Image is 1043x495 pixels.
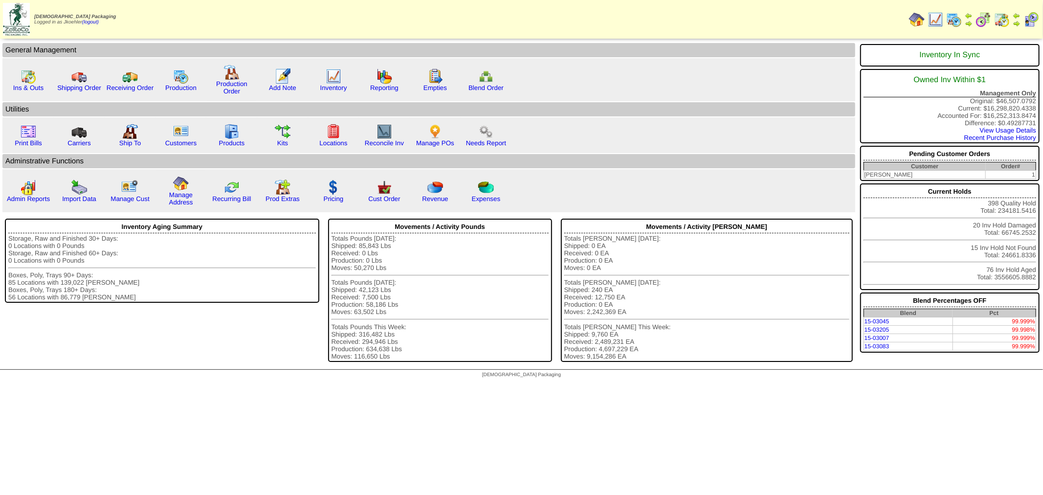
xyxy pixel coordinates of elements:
[71,180,87,195] img: import.gif
[953,342,1036,351] td: 99.999%
[946,12,962,27] img: calendarprod.gif
[3,3,30,36] img: zoroco-logo-small.webp
[122,124,138,139] img: factory2.gif
[275,68,290,84] img: orders.gif
[864,171,986,179] td: [PERSON_NAME]
[7,195,50,202] a: Admin Reports
[326,124,341,139] img: locations.gif
[2,43,855,57] td: General Management
[994,12,1010,27] img: calendarinout.gif
[2,154,855,168] td: Adminstrative Functions
[953,309,1036,317] th: Pct
[216,80,247,95] a: Production Order
[324,195,344,202] a: Pricing
[320,84,347,91] a: Inventory
[1023,12,1039,27] img: calendarcustomer.gif
[277,139,288,147] a: Kits
[71,68,87,84] img: truck.gif
[122,68,138,84] img: truck2.gif
[370,84,399,91] a: Reporting
[864,71,1036,90] div: Owned Inv Within $1
[377,180,392,195] img: cust_order.png
[224,65,240,80] img: factory.gif
[224,124,240,139] img: cabinet.gif
[119,139,141,147] a: Ship To
[468,84,504,91] a: Blend Order
[57,84,101,91] a: Shipping Order
[865,335,889,341] a: 15-03007
[909,12,925,27] img: home.gif
[71,124,87,139] img: truck3.gif
[1013,20,1021,27] img: arrowright.gif
[478,68,494,84] img: network.png
[865,318,889,325] a: 15-03045
[965,20,973,27] img: arrowright.gif
[173,124,189,139] img: customers.gif
[564,221,849,233] div: Movements / Activity [PERSON_NAME]
[224,180,240,195] img: reconcile.gif
[219,139,245,147] a: Products
[416,139,454,147] a: Manage POs
[482,372,561,378] span: [DEMOGRAPHIC_DATA] Packaging
[860,69,1040,143] div: Original: $46,507.0792 Current: $16,298,820.4338 Accounted For: $16,252,313.8474 Difference: $0.4...
[864,309,953,317] th: Blend
[21,180,36,195] img: graph2.png
[275,124,290,139] img: workflow.gif
[965,12,973,20] img: arrowleft.gif
[2,102,855,116] td: Utilities
[173,176,189,191] img: home.gif
[564,235,849,360] div: Totals [PERSON_NAME] [DATE]: Shipped: 0 EA Received: 0 EA Production: 0 EA Moves: 0 EA Totals [PE...
[864,90,1036,97] div: Management Only
[332,221,549,233] div: Movements / Activity Pounds
[864,148,1036,160] div: Pending Customer Orders
[1013,12,1021,20] img: arrowleft.gif
[275,180,290,195] img: prodextras.gif
[365,139,404,147] a: Reconcile Inv
[332,235,549,360] div: Totals Pounds [DATE]: Shipped: 85,843 Lbs Received: 0 Lbs Production: 0 Lbs Moves: 50,270 Lbs Tot...
[928,12,943,27] img: line_graph.gif
[953,334,1036,342] td: 99.999%
[8,221,316,233] div: Inventory Aging Summary
[377,68,392,84] img: graph.gif
[34,14,116,20] span: [DEMOGRAPHIC_DATA] Packaging
[212,195,251,202] a: Recurring Bill
[864,185,1036,198] div: Current Holds
[326,68,341,84] img: line_graph.gif
[478,180,494,195] img: pie_chart2.png
[21,68,36,84] img: calendarinout.gif
[67,139,90,147] a: Carriers
[15,139,42,147] a: Print Bills
[466,139,506,147] a: Needs Report
[266,195,300,202] a: Prod Extras
[980,127,1036,134] a: View Usage Details
[21,124,36,139] img: invoice2.gif
[377,124,392,139] img: line_graph2.gif
[953,317,1036,326] td: 99.999%
[107,84,154,91] a: Receiving Order
[427,124,443,139] img: po.png
[964,134,1036,141] a: Recent Purchase History
[986,162,1036,171] th: Order#
[423,84,447,91] a: Empties
[111,195,149,202] a: Manage Cust
[169,191,193,206] a: Manage Address
[173,68,189,84] img: calendarprod.gif
[319,139,347,147] a: Locations
[121,180,139,195] img: managecust.png
[62,195,96,202] a: Import Data
[865,326,889,333] a: 15-03205
[34,14,116,25] span: Logged in as Jkoehler
[269,84,296,91] a: Add Note
[865,343,889,350] a: 15-03083
[82,20,99,25] a: (logout)
[472,195,501,202] a: Expenses
[326,180,341,195] img: dollar.gif
[422,195,448,202] a: Revenue
[13,84,44,91] a: Ins & Outs
[8,235,316,301] div: Storage, Raw and Finished 30+ Days: 0 Locations with 0 Pounds Storage, Raw and Finished 60+ Days:...
[478,124,494,139] img: workflow.png
[953,326,1036,334] td: 99.998%
[427,180,443,195] img: pie_chart.png
[165,139,197,147] a: Customers
[165,84,197,91] a: Production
